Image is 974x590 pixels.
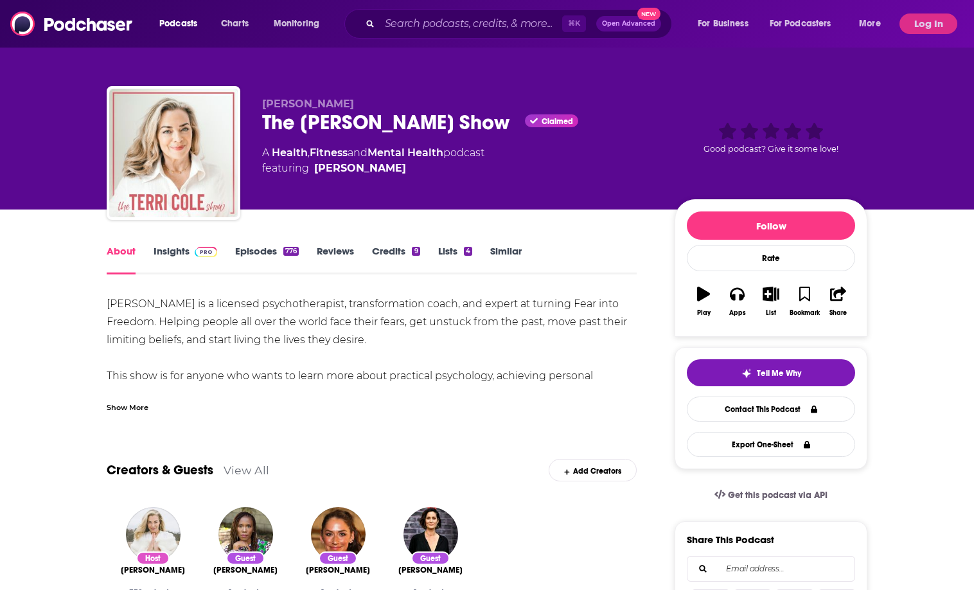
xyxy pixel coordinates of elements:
[689,13,765,34] button: open menu
[687,359,855,386] button: tell me why sparkleTell Me Why
[262,98,354,110] span: [PERSON_NAME]
[265,13,336,34] button: open menu
[109,89,238,217] img: The Terri Cole Show
[490,245,522,274] a: Similar
[757,368,801,379] span: Tell Me Why
[195,247,217,257] img: Podchaser Pro
[464,247,472,256] div: 4
[221,15,249,33] span: Charts
[822,278,855,325] button: Share
[262,145,484,176] div: A podcast
[357,9,684,39] div: Search podcasts, credits, & more...
[126,507,181,562] img: Terri Cole
[859,15,881,33] span: More
[319,551,357,565] div: Guest
[398,565,463,575] span: [PERSON_NAME]
[596,16,661,31] button: Open AdvancedNew
[274,15,319,33] span: Monitoring
[637,8,660,20] span: New
[213,565,278,575] span: [PERSON_NAME]
[272,147,308,159] a: Health
[829,309,847,317] div: Share
[283,247,299,256] div: 776
[687,278,720,325] button: Play
[687,556,855,582] div: Search followers
[728,490,828,501] span: Get this podcast via API
[310,147,348,159] a: Fitness
[687,432,855,457] button: Export One-Sheet
[107,462,213,478] a: Creators & Guests
[308,147,310,159] span: ,
[411,551,450,565] div: Guest
[262,161,484,176] span: featuring
[348,147,367,159] span: and
[549,459,637,481] div: Add Creators
[107,245,136,274] a: About
[306,565,370,575] span: [PERSON_NAME]
[226,551,265,565] div: Guest
[698,557,844,581] input: Email address...
[121,565,185,575] span: [PERSON_NAME]
[136,551,170,565] div: Host
[213,565,278,575] a: Dr. Thema Bryant
[224,463,269,477] a: View All
[372,245,420,274] a: Credits9
[698,15,748,33] span: For Business
[107,295,637,475] div: [PERSON_NAME] is a licensed psychotherapist, transformation coach, and expert at turning Fear int...
[761,13,850,34] button: open menu
[235,245,299,274] a: Episodes776
[403,507,458,562] img: Carrie Anne Moss
[542,118,573,125] span: Claimed
[899,13,957,34] button: Log In
[10,12,134,36] img: Podchaser - Follow, Share and Rate Podcasts
[602,21,655,27] span: Open Advanced
[380,13,562,34] input: Search podcasts, credits, & more...
[770,15,831,33] span: For Podcasters
[311,507,366,562] img: Karena Dawn
[154,245,217,274] a: InsightsPodchaser Pro
[741,368,752,379] img: tell me why sparkle
[562,15,586,32] span: ⌘ K
[412,247,420,256] div: 9
[788,278,821,325] button: Bookmark
[790,309,820,317] div: Bookmark
[213,13,256,34] a: Charts
[367,147,443,159] a: Mental Health
[317,245,354,274] a: Reviews
[720,278,754,325] button: Apps
[697,309,711,317] div: Play
[306,565,370,575] a: Karena Dawn
[687,397,855,422] a: Contact This Podcast
[687,533,774,546] h3: Share This Podcast
[438,245,472,274] a: Lists4
[687,211,855,240] button: Follow
[150,13,214,34] button: open menu
[766,309,776,317] div: List
[850,13,897,34] button: open menu
[729,309,746,317] div: Apps
[704,479,838,511] a: Get this podcast via API
[121,565,185,575] a: Terri Cole
[314,161,406,176] a: Terri Cole
[754,278,788,325] button: List
[398,565,463,575] a: Carrie Anne Moss
[675,98,867,177] div: Good podcast? Give it some love!
[159,15,197,33] span: Podcasts
[218,507,273,562] img: Dr. Thema Bryant
[687,245,855,271] div: Rate
[704,144,838,154] span: Good podcast? Give it some love!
